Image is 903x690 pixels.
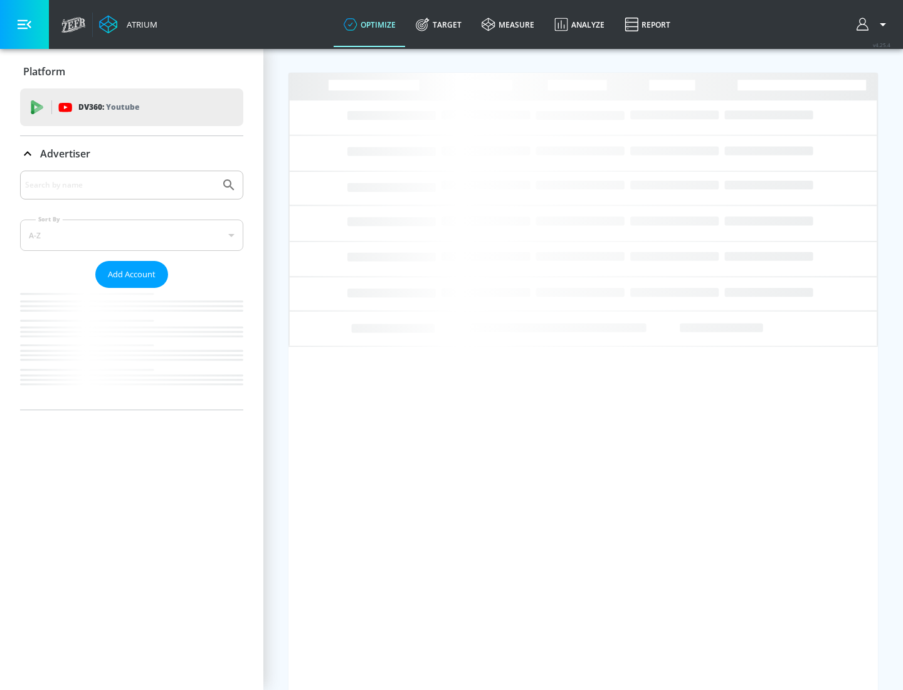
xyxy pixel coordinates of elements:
p: Advertiser [40,147,90,161]
a: Target [406,2,472,47]
p: Platform [23,65,65,78]
span: v 4.25.4 [873,41,890,48]
span: Add Account [108,267,156,282]
label: Sort By [36,215,63,223]
a: Analyze [544,2,615,47]
nav: list of Advertiser [20,288,243,410]
div: Advertiser [20,136,243,171]
div: A-Z [20,220,243,251]
a: Report [615,2,680,47]
a: Atrium [99,15,157,34]
input: Search by name [25,177,215,193]
a: optimize [334,2,406,47]
p: Youtube [106,100,139,114]
div: Advertiser [20,171,243,410]
div: Platform [20,54,243,89]
div: DV360: Youtube [20,88,243,126]
div: Atrium [122,19,157,30]
a: measure [472,2,544,47]
p: DV360: [78,100,139,114]
button: Add Account [95,261,168,288]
